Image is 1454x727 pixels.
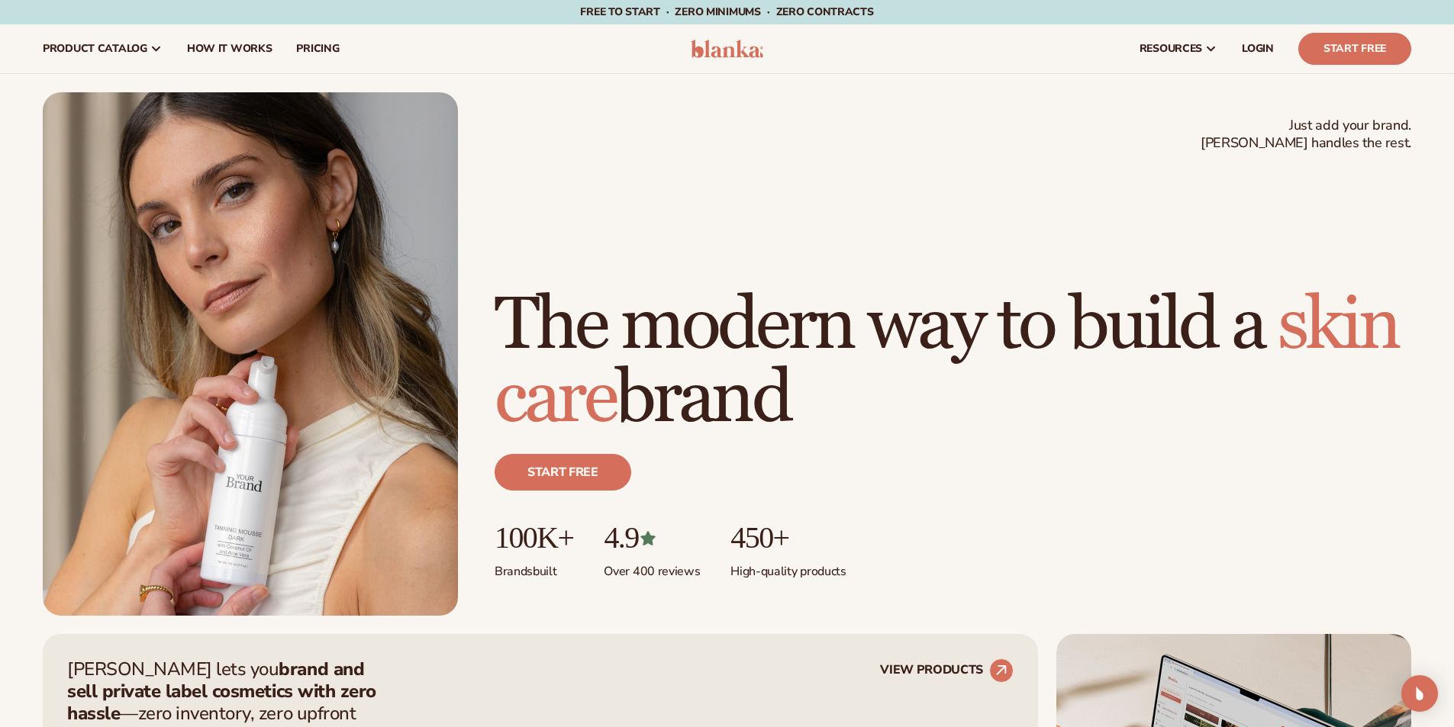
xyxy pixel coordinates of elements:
img: Female holding tanning mousse. [43,92,458,616]
a: pricing [284,24,351,73]
a: VIEW PRODUCTS [880,658,1014,683]
a: LOGIN [1230,24,1286,73]
a: Start Free [1298,33,1411,65]
span: pricing [296,43,339,55]
p: High-quality products [730,555,846,580]
span: resources [1140,43,1202,55]
a: product catalog [31,24,175,73]
span: skin care [495,281,1398,443]
span: product catalog [43,43,147,55]
span: Just add your brand. [PERSON_NAME] handles the rest. [1201,117,1411,153]
span: Free to start · ZERO minimums · ZERO contracts [580,5,873,19]
a: resources [1127,24,1230,73]
p: 100K+ [495,521,573,555]
a: How It Works [175,24,285,73]
strong: brand and sell private label cosmetics with zero hassle [67,657,376,725]
p: Brands built [495,555,573,580]
span: How It Works [187,43,272,55]
span: LOGIN [1242,43,1274,55]
a: Start free [495,454,631,491]
div: Open Intercom Messenger [1401,675,1438,712]
h1: The modern way to build a brand [495,289,1411,436]
img: logo [691,40,763,58]
p: 450+ [730,521,846,555]
p: Over 400 reviews [604,555,700,580]
p: 4.9 [604,521,700,555]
